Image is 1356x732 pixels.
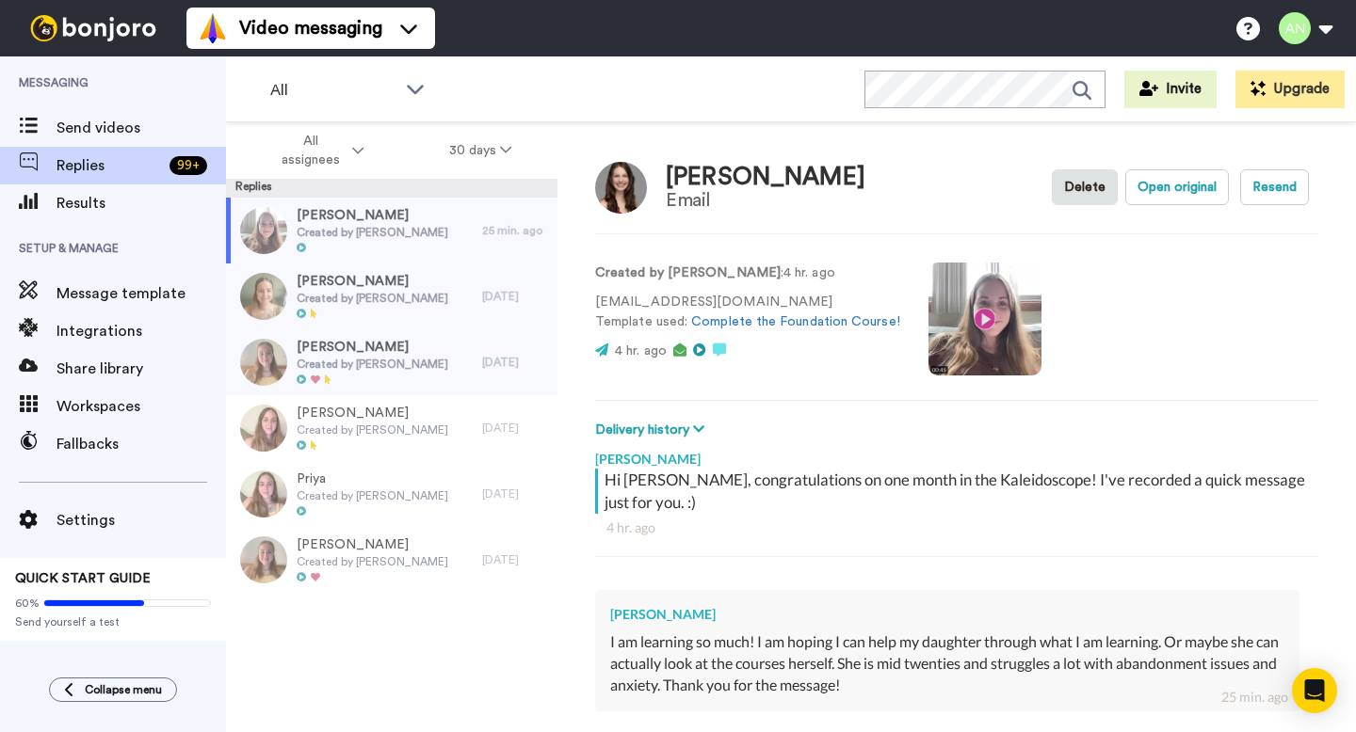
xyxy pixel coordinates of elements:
[240,405,287,452] img: 06a59da7-f0b4-4cf5-892f-0222d00efdb5-thumb.jpg
[610,605,1284,624] div: [PERSON_NAME]
[226,395,557,461] a: [PERSON_NAME]Created by [PERSON_NAME][DATE]
[297,404,448,422] span: [PERSON_NAME]
[226,179,557,198] div: Replies
[270,79,396,102] span: All
[56,320,226,342] span: Integrations
[482,486,548,501] div: [DATE]
[198,13,228,43] img: vm-color.svg
[595,263,900,283] p: : 4 hr. ago
[226,329,557,395] a: [PERSON_NAME]Created by [PERSON_NAME][DATE]
[1240,169,1309,205] button: Resend
[482,421,548,436] div: [DATE]
[240,273,287,320] img: 4feb1f04-e1e0-486e-b4df-837516102521-thumb.jpg
[1052,169,1118,205] button: Delete
[240,339,287,386] img: 2724cd69-4be0-4a45-a37e-8d45ca2bd562-thumb.jpg
[595,162,647,214] img: Image of Kristie
[226,198,557,263] a: [PERSON_NAME]Created by [PERSON_NAME]25 min. ago
[56,192,226,215] span: Results
[595,440,1318,469] div: [PERSON_NAME]
[56,358,226,380] span: Share library
[297,206,448,225] span: [PERSON_NAME]
[595,266,781,279] strong: Created by [PERSON_NAME]
[49,677,177,702] button: Collapse menu
[297,338,448,357] span: [PERSON_NAME]
[1125,169,1229,205] button: Open original
[56,509,226,532] span: Settings
[482,355,548,370] div: [DATE]
[272,132,348,169] span: All assignees
[1235,71,1345,108] button: Upgrade
[297,225,448,240] span: Created by [PERSON_NAME]
[240,470,287,517] img: 68dcfc85-cfa8-4e63-b4f2-80978ac4240e-thumb.jpg
[297,535,448,554] span: [PERSON_NAME]
[56,117,226,139] span: Send videos
[56,154,162,177] span: Replies
[605,469,1314,514] div: Hi [PERSON_NAME], congratulations on one month in the Kaleidoscope! I've recorded a quick message...
[666,164,865,191] div: [PERSON_NAME]
[610,631,1284,696] div: I am learning so much! I am hoping I can help my daughter through what I am learning. Or maybe sh...
[169,156,207,175] div: 99 +
[595,293,900,332] p: [EMAIL_ADDRESS][DOMAIN_NAME] Template used:
[240,207,287,254] img: f013a7bb-23c8-4263-9143-7f73495183f8-thumb.jpg
[297,554,448,569] span: Created by [PERSON_NAME]
[240,536,287,583] img: 07b1d944-c4ff-4344-9f42-260bc64cd098-thumb.jpg
[230,124,407,177] button: All assignees
[297,469,448,488] span: Priya
[297,488,448,503] span: Created by [PERSON_NAME]
[297,291,448,306] span: Created by [PERSON_NAME]
[226,263,557,329] a: [PERSON_NAME]Created by [PERSON_NAME][DATE]
[595,420,710,440] button: Delivery history
[85,682,162,697] span: Collapse menu
[297,272,448,291] span: [PERSON_NAME]
[691,315,899,328] a: Complete the Foundation Course!
[407,134,555,167] button: 30 days
[226,461,557,527] a: PriyaCreated by [PERSON_NAME][DATE]
[1292,668,1337,713] div: Open Intercom Messenger
[1124,71,1217,108] button: Invite
[482,289,548,304] div: [DATE]
[15,596,40,611] span: 60%
[666,190,865,211] div: Email
[615,344,667,358] span: 4 hr. ago
[1221,688,1288,707] div: 25 min. ago
[239,15,382,41] span: Video messaging
[297,357,448,372] span: Created by [PERSON_NAME]
[23,15,164,41] img: bj-logo-header-white.svg
[482,223,548,238] div: 25 min. ago
[56,282,226,305] span: Message template
[226,527,557,593] a: [PERSON_NAME]Created by [PERSON_NAME][DATE]
[606,518,1307,537] div: 4 hr. ago
[297,422,448,438] span: Created by [PERSON_NAME]
[482,552,548,567] div: [DATE]
[15,614,211,629] span: Send yourself a test
[56,395,226,418] span: Workspaces
[56,433,226,455] span: Fallbacks
[15,572,151,585] span: QUICK START GUIDE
